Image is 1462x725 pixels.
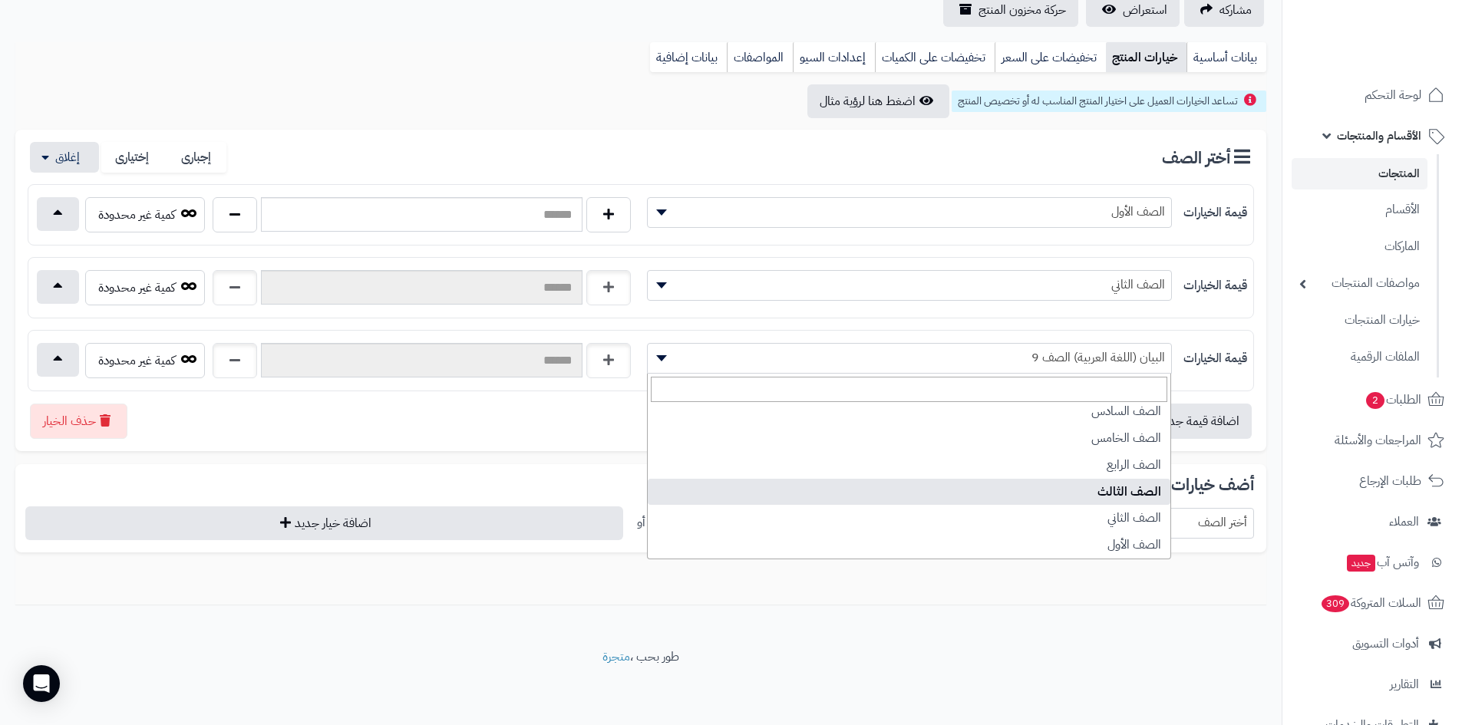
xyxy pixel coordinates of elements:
label: قيمة الخيارات [1183,204,1247,222]
a: مواصفات المنتجات [1292,267,1427,300]
span: تساعد الخيارات العميل على اختيار المنتج المناسب له أو تخصيص المنتج [958,93,1238,109]
label: قيمة الخيارات [1183,350,1247,367]
span: الطلبات [1365,389,1421,410]
span: استعراض [1123,1,1167,19]
a: التقارير [1292,666,1453,703]
span: طلبات الإرجاع [1359,470,1421,492]
li: الصف الثاني [648,505,1170,532]
span: أدوات التسويق [1352,633,1419,654]
li: الصف الثالث [648,479,1170,506]
a: المواصفات [727,42,793,73]
span: مشاركه [1219,1,1252,19]
span: 2 [1366,392,1384,409]
button: اضافة قيمة جديدة [1123,404,1252,439]
span: السلات المتروكة [1320,592,1421,614]
h3: أضف خيارات المنتج [28,476,1254,494]
button: اضغط هنا لرؤية مثال [807,84,949,118]
span: العملاء [1389,511,1419,532]
span: البيان (اللغة العربية) الصف 9 [648,346,1171,369]
div: Open Intercom Messenger [23,665,60,702]
a: الأقسام [1292,193,1427,226]
a: بيانات إضافية [650,42,727,73]
span: جديد [1347,555,1375,572]
li: الصف السادس [648,398,1170,425]
span: البيان (اللغة العربية) الصف 9 [647,343,1172,374]
a: أدوات التسويق [1292,625,1453,662]
span: الصف الثاني [647,270,1172,301]
a: المنتجات [1292,158,1427,189]
label: إجبارى [164,142,227,173]
span: الصف الثاني [648,273,1171,296]
a: وآتس آبجديد [1292,544,1453,581]
a: السلات المتروكة309 [1292,585,1453,621]
a: إعدادات السيو [793,42,875,73]
span: لوحة التحكم [1365,84,1421,106]
span: 309 [1322,595,1349,612]
a: متجرة [602,648,630,666]
li: الصف الرابع [648,452,1170,479]
a: الماركات [1292,230,1427,263]
a: بيانات أساسية [1186,42,1266,73]
span: حركة مخزون المنتج [979,1,1066,19]
span: وآتس آب [1345,552,1419,573]
a: تخفيضات على الكميات [875,42,995,73]
a: العملاء [1292,503,1453,540]
button: اضافة خيار جديد [25,506,623,540]
button: حذف الخيار [30,404,127,439]
a: خيارات المنتج [1106,42,1186,73]
h3: أختر الصف [1162,147,1254,167]
span: المراجعات والأسئلة [1335,430,1421,451]
span: الأقسام والمنتجات [1337,125,1421,147]
a: لوحة التحكم [1292,77,1453,114]
label: قيمة الخيارات [1183,277,1247,295]
a: المراجعات والأسئلة [1292,422,1453,459]
a: طلبات الإرجاع [1292,463,1453,499]
a: تخفيضات على السعر [995,42,1106,73]
span: الصف الأول [647,197,1172,228]
a: خيارات المنتجات [1292,304,1427,337]
span: التقارير [1390,674,1419,695]
span: الصف الأول [648,200,1171,223]
label: إختيارى [101,142,164,173]
a: الملفات الرقمية [1292,341,1427,374]
li: الصف الأول [648,532,1170,559]
div: أو [637,508,645,538]
a: الطلبات2 [1292,381,1453,418]
li: الصف الخامس [648,425,1170,452]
